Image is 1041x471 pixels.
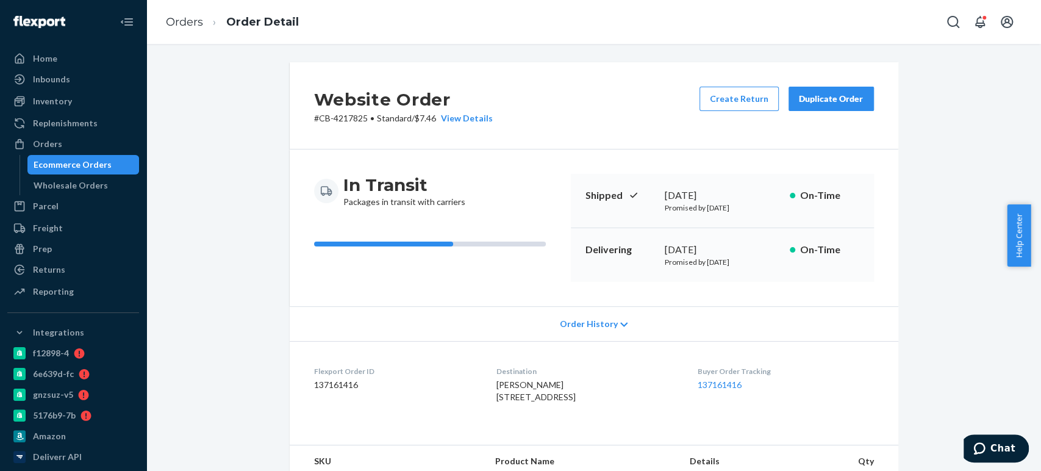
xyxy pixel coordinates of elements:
[7,426,139,446] a: Amazon
[343,174,465,196] h3: In Transit
[7,49,139,68] a: Home
[7,447,139,467] a: Deliverr API
[789,87,874,111] button: Duplicate Order
[800,189,859,203] p: On-Time
[33,347,69,359] div: f12898-4
[27,155,140,174] a: Ecommerce Orders
[33,451,82,463] div: Deliverr API
[7,282,139,301] a: Reporting
[13,16,65,28] img: Flexport logo
[699,87,779,111] button: Create Return
[698,379,742,390] a: 137161416
[941,10,965,34] button: Open Search Box
[665,257,780,267] p: Promised by [DATE]
[33,222,63,234] div: Freight
[559,318,617,330] span: Order History
[585,243,655,257] p: Delivering
[33,389,73,401] div: gnzsuz-v5
[7,92,139,111] a: Inventory
[800,243,859,257] p: On-Time
[33,286,74,298] div: Reporting
[7,260,139,279] a: Returns
[343,174,465,208] div: Packages in transit with carriers
[7,323,139,342] button: Integrations
[964,434,1029,465] iframe: Opens a widget where you can chat to one of our agents
[995,10,1019,34] button: Open account menu
[226,15,299,29] a: Order Detail
[585,189,655,203] p: Shipped
[7,134,139,154] a: Orders
[496,366,678,376] dt: Destination
[7,113,139,133] a: Replenishments
[33,73,70,85] div: Inbounds
[698,366,873,376] dt: Buyer Order Tracking
[34,179,108,192] div: Wholesale Orders
[7,406,139,425] a: 5176b9-7b
[7,239,139,259] a: Prep
[968,10,992,34] button: Open notifications
[33,200,59,212] div: Parcel
[33,117,98,129] div: Replenishments
[33,368,74,380] div: 6e639d-fc
[7,343,139,363] a: f12898-4
[314,112,493,124] p: # CB-4217825 / $7.46
[7,196,139,216] a: Parcel
[33,326,84,339] div: Integrations
[33,264,65,276] div: Returns
[314,366,477,376] dt: Flexport Order ID
[33,138,62,150] div: Orders
[377,113,412,123] span: Standard
[496,379,576,402] span: [PERSON_NAME] [STREET_ADDRESS]
[7,218,139,238] a: Freight
[665,189,780,203] div: [DATE]
[665,243,780,257] div: [DATE]
[166,15,203,29] a: Orders
[33,243,52,255] div: Prep
[665,203,780,213] p: Promised by [DATE]
[436,112,493,124] button: View Details
[33,52,57,65] div: Home
[370,113,374,123] span: •
[34,159,112,171] div: Ecommerce Orders
[7,70,139,89] a: Inbounds
[33,95,72,107] div: Inventory
[156,4,309,40] ol: breadcrumbs
[115,10,139,34] button: Close Navigation
[33,430,66,442] div: Amazon
[7,364,139,384] a: 6e639d-fc
[33,409,76,422] div: 5176b9-7b
[27,176,140,195] a: Wholesale Orders
[1007,204,1031,267] button: Help Center
[314,379,477,391] dd: 137161416
[7,385,139,404] a: gnzsuz-v5
[799,93,864,105] div: Duplicate Order
[314,87,493,112] h2: Website Order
